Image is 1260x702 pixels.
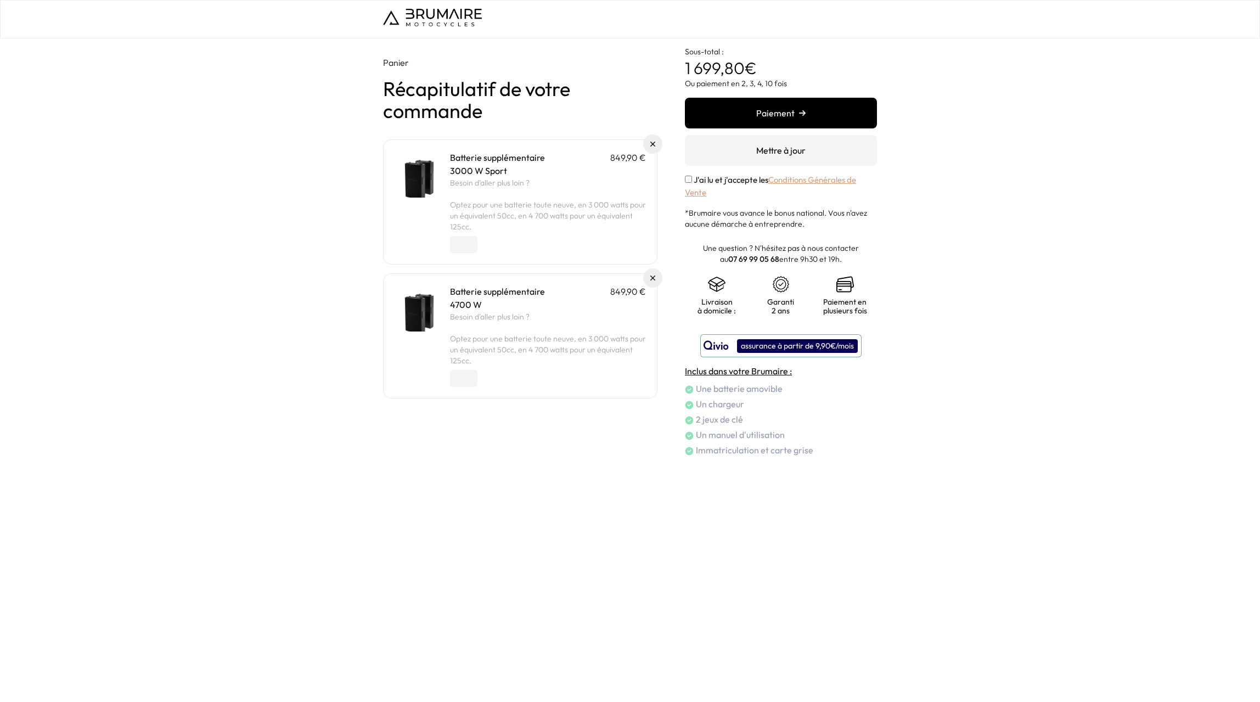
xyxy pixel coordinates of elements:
li: Une batterie amovible [685,382,877,395]
h1: Récapitulatif de votre commande [383,78,657,122]
p: 3000 W Sport [450,164,646,177]
li: 2 jeux de clé [685,413,877,426]
img: Supprimer du panier [650,276,655,280]
p: 849,90 € [610,285,646,298]
img: shipping.png [708,276,725,293]
span: Optez pour une batterie toute neuve, en 3 000 watts pour un équivalent 50cc, en 4 700 watts pour ... [450,200,646,232]
span: Besoin d'aller plus loin ? [450,312,530,322]
li: Un chargeur [685,397,877,411]
p: € [685,38,877,78]
div: assurance à partir de 9,90€/mois [737,339,858,353]
button: Mettre à jour [685,135,877,166]
a: Batterie supplémentaire [450,286,545,297]
img: Supprimer du panier [650,142,655,147]
span: Besoin d'aller plus loin ? [450,178,530,188]
img: check.png [685,401,694,409]
a: 07 69 99 05 68 [728,254,779,264]
li: Immatriculation et carte grise [685,443,877,457]
img: check.png [685,431,694,440]
span: Sous-total : [685,47,724,57]
li: Un manuel d'utilisation [685,428,877,441]
p: Une question ? N'hésitez pas à nous contacter au entre 9h30 et 19h. [685,243,877,265]
p: Garanti 2 ans [760,297,802,315]
img: Batterie supplémentaire - 4700 W [395,285,441,332]
img: check.png [685,385,694,394]
p: Panier [383,56,657,69]
img: right-arrow.png [799,110,806,116]
img: check.png [685,416,694,425]
p: 849,90 € [610,151,646,164]
p: Paiement en plusieurs fois [823,297,867,315]
img: credit-cards.png [836,276,854,293]
button: assurance à partir de 9,90€/mois [700,334,862,357]
img: logo qivio [704,339,729,352]
img: certificat-de-garantie.png [772,276,790,293]
img: Logo de Brumaire [383,9,482,26]
button: Paiement [685,98,877,128]
img: Batterie supplémentaire - 3000 W Sport [395,151,441,198]
span: 1 699,80 [685,58,745,78]
p: Livraison à domicile : [696,297,738,315]
p: *Brumaire vous avance le bonus national. Vous n'avez aucune démarche à entreprendre. [685,207,877,229]
h4: Inclus dans votre Brumaire : [685,364,877,378]
img: check.png [685,447,694,456]
p: 4700 W [450,298,646,311]
p: Ou paiement en 2, 3, 4, 10 fois [685,78,877,89]
a: Batterie supplémentaire [450,152,545,163]
label: J'ai lu et j'accepte les [685,175,856,198]
span: Optez pour une batterie toute neuve, en 3 000 watts pour un équivalent 50cc, en 4 700 watts pour ... [450,334,646,366]
a: Conditions Générales de Vente [685,175,856,198]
